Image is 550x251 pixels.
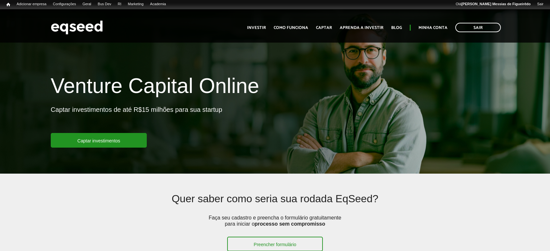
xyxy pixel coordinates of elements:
a: Sair [455,23,501,32]
a: Configurações [50,2,79,7]
a: Adicionar empresa [13,2,50,7]
a: Início [3,2,13,8]
a: RI [115,2,125,7]
h2: Quer saber como seria sua rodada EqSeed? [97,193,454,214]
span: Início [7,2,10,7]
a: Blog [391,26,402,30]
a: Captar investimentos [51,133,147,148]
a: Sair [534,2,547,7]
a: Aprenda a investir [340,26,383,30]
a: Captar [316,26,332,30]
a: Geral [79,2,94,7]
a: Olá[PERSON_NAME] Messias de Figueirêdo [452,2,534,7]
p: Captar investimentos de até R$15 milhões para sua startup [51,106,222,133]
a: Minha conta [419,26,447,30]
a: Marketing [125,2,147,7]
a: Bus Dev [94,2,115,7]
a: Como funciona [274,26,308,30]
a: Academia [147,2,169,7]
p: Faça seu cadastro e preencha o formulário gratuitamente para iniciar o [207,215,343,237]
strong: processo sem compromisso [254,221,325,227]
h1: Venture Capital Online [51,74,259,100]
a: Investir [247,26,266,30]
img: EqSeed [51,19,103,36]
strong: [PERSON_NAME] Messias de Figueirêdo [461,2,530,6]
